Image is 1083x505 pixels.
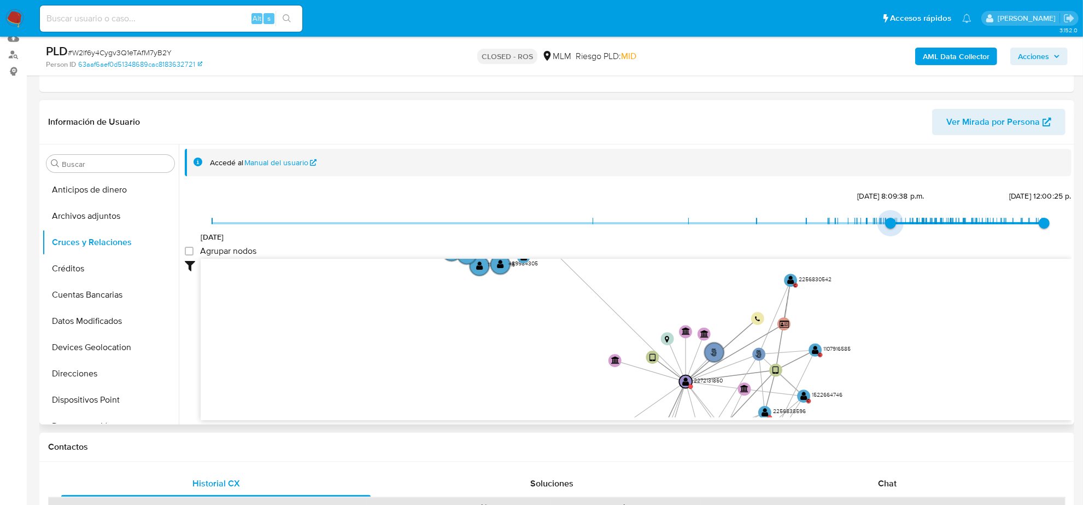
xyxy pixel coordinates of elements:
text: 1120708815 [488,260,515,269]
text: 489984305 [508,259,538,267]
text:  [787,275,794,285]
span: Historial CX [192,477,240,490]
text:  [682,376,689,386]
span: Accesos rápidos [890,13,951,24]
span: Agrupar nodos [200,246,256,257]
text: 1522664746 [812,391,842,399]
span: [DATE] [201,231,224,242]
text:  [611,356,619,364]
button: AML Data Collector [915,48,997,65]
text:  [700,330,709,338]
span: Alt [253,13,261,24]
span: 3.152.0 [1059,26,1078,34]
text:  [665,335,670,343]
span: Chat [878,477,897,490]
span: Ver Mirada por Persona [946,109,1040,135]
p: cesar.gonzalez@mercadolibre.com.mx [998,13,1059,24]
span: s [267,13,271,24]
text: C [794,282,797,288]
text:  [649,352,655,362]
text:  [464,249,471,259]
button: Ver Mirada por Persona [932,109,1066,135]
span: Soluciones [530,477,573,490]
text: 1496528767 [532,251,562,259]
a: Notificaciones [962,14,971,23]
text:  [476,261,483,270]
span: Riesgo PLD: [576,50,636,62]
button: Devices Geolocation [42,334,179,361]
a: 63aaf6aef0d51348689cac8183632721 [78,60,202,69]
h1: Información de Usuario [48,117,140,127]
b: AML Data Collector [923,48,990,65]
span: [DATE] 8:09:38 p.m. [857,190,924,201]
text:  [800,391,807,400]
button: Acciones [1010,48,1068,65]
button: Dispositivos Point [42,387,179,413]
div: MLM [542,50,571,62]
button: Direcciones [42,361,179,387]
text:  [812,345,819,354]
span: MID [621,50,636,62]
text:  [682,327,690,335]
button: Archivos adjuntos [42,203,179,229]
text:  [755,316,760,322]
span: Acciones [1018,48,1049,65]
input: Agrupar nodos [185,247,194,256]
b: PLD [46,42,68,60]
text:  [741,385,749,392]
button: Datos Modificados [42,308,179,334]
span: # W2lf6y4Cygv3Q1eTAfM7yB2Y [68,47,172,58]
text: 2272131850 [694,376,723,385]
button: Cruces y Relaciones [42,229,179,256]
text:  [780,320,789,328]
h1: Contactos [48,442,1066,452]
text: 2256830542 [799,275,832,283]
button: Créditos [42,256,179,282]
text:  [756,350,762,358]
text: C [819,352,822,358]
button: Anticipos de dinero [42,177,179,203]
text:  [762,408,769,417]
a: Salir [1063,13,1075,24]
text: 1107916585 [823,345,851,353]
text:  [772,365,778,375]
text: 2256838596 [773,407,806,415]
input: Buscar usuario o caso... [40,11,302,26]
text:  [520,252,528,261]
b: Person ID [46,60,76,69]
button: Buscar [51,159,60,168]
p: CLOSED - ROS [477,49,537,64]
span: Accedé al [210,158,243,168]
button: Documentación [42,413,179,439]
input: Buscar [62,159,170,169]
button: search-icon [276,11,298,26]
text:  [711,349,717,356]
text: C [807,398,810,404]
a: Manual del usuario [245,158,317,168]
button: Cuentas Bancarias [42,282,179,308]
text:  [497,259,504,269]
